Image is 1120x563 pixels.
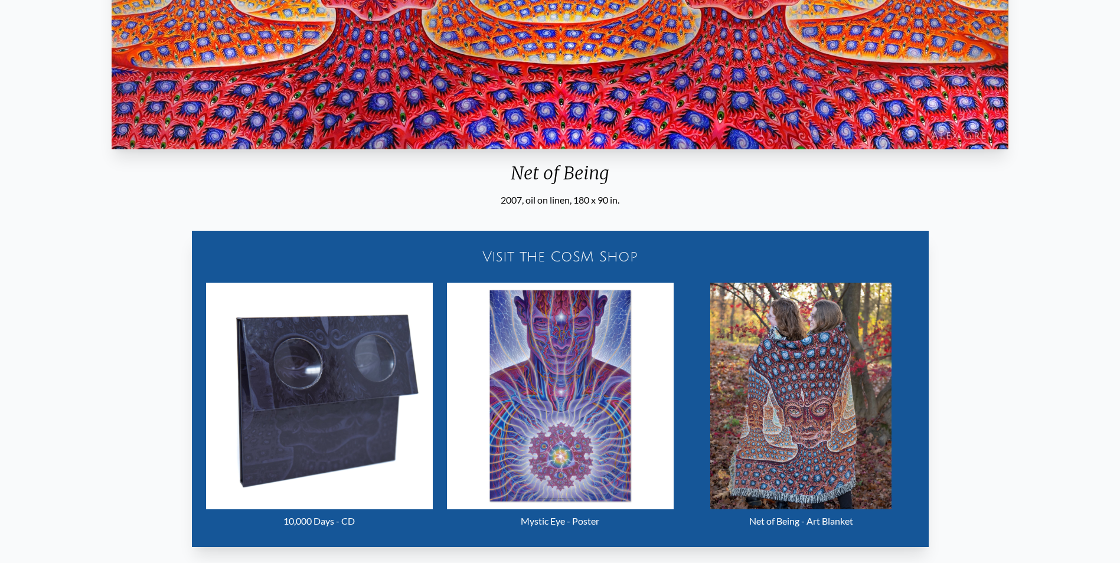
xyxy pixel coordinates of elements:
img: 10,000 Days - CD [206,283,433,509]
a: Net of Being - Art Blanket [688,283,915,533]
div: 10,000 Days - CD [206,509,433,533]
img: Mystic Eye - Poster [447,283,674,509]
div: 2007, oil on linen, 180 x 90 in. [107,193,1013,207]
div: Mystic Eye - Poster [447,509,674,533]
a: Mystic Eye - Poster [447,283,674,533]
div: Net of Being - Art Blanket [688,509,915,533]
a: 10,000 Days - CD [206,283,433,533]
a: Visit the CoSM Shop [199,238,922,276]
div: Net of Being [107,162,1013,193]
img: Net of Being - Art Blanket [710,283,892,509]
